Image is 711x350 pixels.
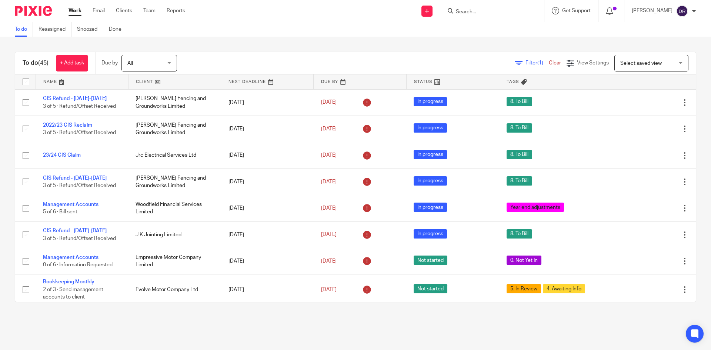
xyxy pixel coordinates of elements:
[43,228,107,233] a: CIS Refund - [DATE]-[DATE]
[109,22,127,37] a: Done
[43,104,116,109] span: 3 of 5 · Refund/Offset Received
[143,7,156,14] a: Team
[43,176,107,181] a: CIS Refund - [DATE]-[DATE]
[43,287,103,300] span: 2 of 3 · Send management accounts to client
[620,61,662,66] span: Select saved view
[43,183,116,188] span: 3 of 5 · Refund/Offset Received
[525,60,549,66] span: Filter
[116,7,132,14] a: Clients
[43,202,99,207] a: Management Accounts
[321,232,337,237] span: [DATE]
[414,229,447,239] span: In progress
[414,97,447,106] span: In progress
[43,96,107,101] a: CIS Refund - [DATE]-[DATE]
[549,60,561,66] a: Clear
[128,169,221,195] td: [PERSON_NAME] Fencing and Groundworks Limited
[414,203,447,212] span: In progress
[577,60,609,66] span: View Settings
[43,153,81,158] a: 23/24 CIS Claim
[632,7,672,14] p: [PERSON_NAME]
[321,206,337,211] span: [DATE]
[507,229,532,239] span: 8. To Bill
[543,284,585,293] span: 4. Awaiting Info
[77,22,103,37] a: Snoozed
[562,8,591,13] span: Get Support
[507,97,532,106] span: 8. To Bill
[128,221,221,248] td: J K Jointing Limited
[221,89,314,116] td: [DATE]
[221,142,314,169] td: [DATE]
[23,59,49,67] h1: To do
[128,89,221,116] td: [PERSON_NAME] Fencing and Groundworks Limited
[128,195,221,221] td: Woodfield Financial Services Limited
[127,61,133,66] span: All
[414,284,447,293] span: Not started
[69,7,81,14] a: Work
[15,22,33,37] a: To do
[507,284,541,293] span: 5. In Review
[321,179,337,184] span: [DATE]
[221,169,314,195] td: [DATE]
[414,176,447,186] span: In progress
[507,256,541,265] span: 0. Not Yet In
[221,221,314,248] td: [DATE]
[221,248,314,274] td: [DATE]
[507,80,519,84] span: Tags
[221,195,314,221] td: [DATE]
[93,7,105,14] a: Email
[507,123,532,133] span: 8. To Bill
[537,60,543,66] span: (1)
[321,100,337,105] span: [DATE]
[128,248,221,274] td: Empressive Motor Company Limited
[321,287,337,292] span: [DATE]
[321,259,337,264] span: [DATE]
[128,142,221,169] td: Jrc Electrical Services Ltd
[414,256,447,265] span: Not started
[507,176,532,186] span: 8. To Bill
[128,116,221,142] td: [PERSON_NAME] Fencing and Groundworks Limited
[507,203,564,212] span: Year end adjustments
[15,6,52,16] img: Pixie
[507,150,532,159] span: 8. To Bill
[221,116,314,142] td: [DATE]
[38,60,49,66] span: (45)
[676,5,688,17] img: svg%3E
[43,210,77,215] span: 5 of 6 · Bill sent
[43,262,113,267] span: 0 of 6 · Information Requested
[321,126,337,131] span: [DATE]
[56,55,88,71] a: + Add task
[43,255,99,260] a: Management Accounts
[167,7,185,14] a: Reports
[321,153,337,158] span: [DATE]
[128,274,221,305] td: Evolve Motor Company Ltd
[221,274,314,305] td: [DATE]
[101,59,118,67] p: Due by
[43,123,92,128] a: 2022/23 CIS Reclaim
[43,236,116,241] span: 3 of 5 · Refund/Offset Received
[39,22,71,37] a: Reassigned
[43,279,94,284] a: Bookkeeping Monthly
[414,150,447,159] span: In progress
[455,9,522,16] input: Search
[414,123,447,133] span: In progress
[43,130,116,135] span: 3 of 5 · Refund/Offset Received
